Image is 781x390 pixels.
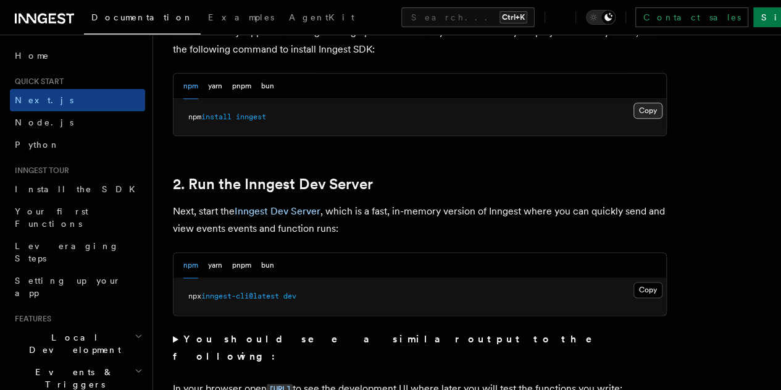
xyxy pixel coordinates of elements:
[635,7,748,27] a: Contact sales
[173,203,667,237] p: Next, start the , which is a fast, in-memory version of Inngest where you can quickly send and vi...
[10,178,145,200] a: Install the SDK
[188,292,201,300] span: npx
[188,112,201,121] span: npm
[201,292,279,300] span: inngest-cli@latest
[208,253,222,278] button: yarn
[10,166,69,176] span: Inngest tour
[15,49,49,62] span: Home
[282,4,362,33] a: AgentKit
[261,74,274,99] button: bun
[10,134,145,156] a: Python
[232,74,251,99] button: pnpm
[208,74,222,99] button: yarn
[201,112,232,121] span: install
[173,23,667,58] p: With the Next.js app now running running open a new tab in your terminal. In your project directo...
[183,74,198,99] button: npm
[84,4,201,35] a: Documentation
[173,176,373,193] a: 2. Run the Inngest Dev Server
[15,276,121,298] span: Setting up your app
[10,111,145,134] a: Node.js
[15,117,73,127] span: Node.js
[261,253,274,278] button: bun
[91,12,193,22] span: Documentation
[10,326,145,361] button: Local Development
[10,77,64,87] span: Quick start
[283,292,296,300] span: dev
[10,269,145,304] a: Setting up your app
[10,89,145,111] a: Next.js
[15,140,60,150] span: Python
[15,241,119,263] span: Leveraging Steps
[15,95,73,105] span: Next.js
[15,206,88,229] span: Your first Functions
[633,103,662,119] button: Copy
[10,235,145,269] a: Leveraging Steps
[15,184,143,194] span: Install the SDK
[173,333,609,362] strong: You should see a similar output to the following:
[235,205,320,217] a: Inngest Dev Server
[232,253,251,278] button: pnpm
[10,200,145,235] a: Your first Functions
[499,11,527,23] kbd: Ctrl+K
[10,314,51,324] span: Features
[401,7,535,27] button: Search...Ctrl+K
[10,331,135,356] span: Local Development
[289,12,354,22] span: AgentKit
[201,4,282,33] a: Examples
[586,10,616,25] button: Toggle dark mode
[10,45,145,67] a: Home
[236,112,266,121] span: inngest
[183,253,198,278] button: npm
[208,12,274,22] span: Examples
[173,331,667,365] summary: You should see a similar output to the following:
[633,282,662,298] button: Copy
